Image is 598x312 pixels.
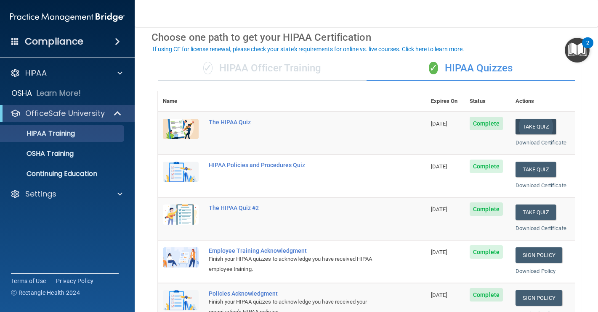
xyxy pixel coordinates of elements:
span: ✓ [203,62,213,74]
a: Download Policy [516,268,556,274]
p: Continuing Education [5,170,120,178]
th: Status [465,91,510,112]
span: Complete [470,117,503,130]
a: Privacy Policy [56,277,94,285]
div: HIPAA Policies and Procedures Quiz [209,162,384,168]
span: [DATE] [431,163,447,170]
div: Policies Acknowledgment [209,290,384,297]
th: Name [158,91,204,112]
a: HIPAA [10,68,122,78]
div: The HIPAA Quiz #2 [209,205,384,211]
a: Download Certificate [516,139,566,146]
button: Open Resource Center, 2 new notifications [565,38,590,63]
button: Take Quiz [516,205,556,220]
span: ✓ [429,62,438,74]
span: Complete [470,160,503,173]
div: If using CE for license renewal, please check your state's requirements for online vs. live cours... [153,46,464,52]
div: Employee Training Acknowledgment [209,247,384,254]
button: If using CE for license renewal, please check your state's requirements for online vs. live cours... [151,45,465,53]
div: HIPAA Officer Training [158,56,367,81]
div: Finish your HIPAA quizzes to acknowledge you have received HIPAA employee training. [209,254,384,274]
a: Settings [10,189,122,199]
span: [DATE] [431,249,447,255]
span: Complete [470,202,503,216]
div: Choose one path to get your HIPAA Certification [151,25,581,50]
div: HIPAA Quizzes [367,56,575,81]
p: Settings [25,189,56,199]
a: Terms of Use [11,277,46,285]
p: OfficeSafe University [25,108,105,118]
th: Expires On [426,91,465,112]
p: Learn More! [37,88,81,98]
th: Actions [510,91,575,112]
div: 2 [586,43,589,54]
a: Download Certificate [516,182,566,189]
a: OfficeSafe University [10,108,122,118]
span: [DATE] [431,292,447,298]
h4: Compliance [25,36,83,47]
button: Take Quiz [516,119,556,134]
button: Take Quiz [516,162,556,177]
span: Complete [470,288,503,302]
p: HIPAA [25,68,47,78]
span: Complete [470,245,503,259]
div: The HIPAA Quiz [209,119,384,126]
a: Sign Policy [516,290,562,306]
img: PMB logo [10,9,125,26]
p: OSHA [11,88,32,98]
p: OSHA Training [5,149,74,158]
p: HIPAA Training [5,129,75,138]
span: [DATE] [431,206,447,212]
span: [DATE] [431,121,447,127]
a: Download Certificate [516,225,566,231]
span: Ⓒ Rectangle Health 2024 [11,288,80,297]
a: Sign Policy [516,247,562,263]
